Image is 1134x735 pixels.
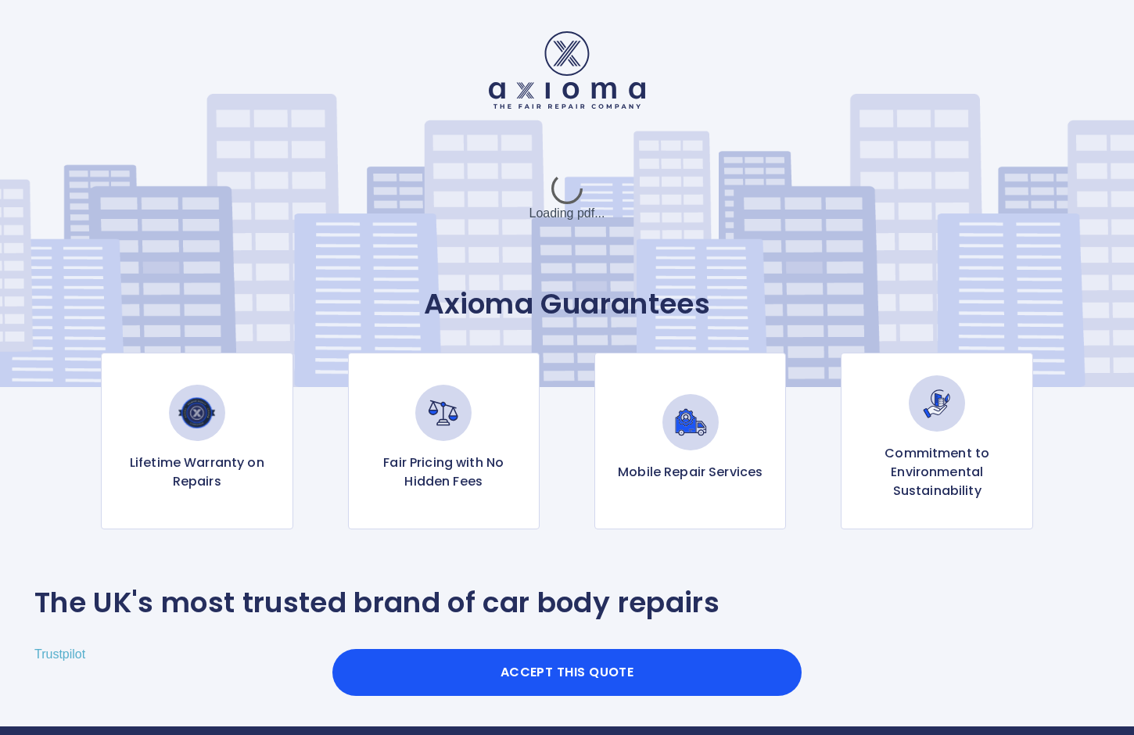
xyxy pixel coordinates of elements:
[332,649,802,696] button: Accept this Quote
[34,647,85,661] a: Trustpilot
[169,385,225,441] img: Lifetime Warranty on Repairs
[34,586,720,620] p: The UK's most trusted brand of car body repairs
[489,31,645,109] img: Logo
[909,375,965,432] img: Commitment to Environmental Sustainability
[114,454,279,491] p: Lifetime Warranty on Repairs
[415,385,472,441] img: Fair Pricing with No Hidden Fees
[34,287,1100,321] p: Axioma Guarantees
[662,394,719,450] img: Mobile Repair Services
[361,454,526,491] p: Fair Pricing with No Hidden Fees
[618,463,763,482] p: Mobile Repair Services
[450,159,684,237] div: Loading pdf...
[854,444,1019,500] p: Commitment to Environmental Sustainability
